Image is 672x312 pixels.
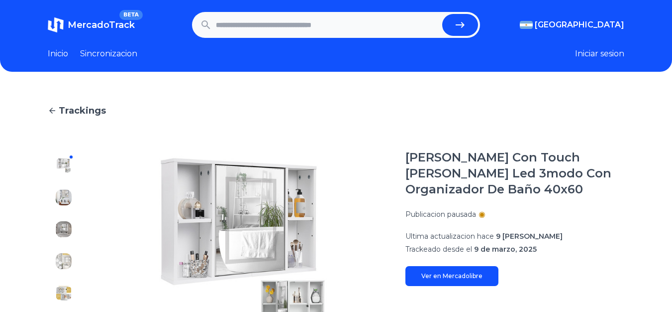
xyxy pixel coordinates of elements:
a: Sincronizacion [80,48,137,60]
button: Iniciar sesion [575,48,624,60]
a: Ver en Mercadolibre [405,266,498,286]
img: MercadoTrack [48,17,64,33]
span: 9 [PERSON_NAME] [496,232,563,241]
span: Trackeado desde el [405,245,472,254]
a: MercadoTrackBETA [48,17,135,33]
span: MercadoTrack [68,19,135,30]
img: Argentina [520,21,533,29]
button: [GEOGRAPHIC_DATA] [520,19,624,31]
img: Espejo Con Touch Luz Led 3modo Con Organizador De Baño 40x60 [56,253,72,269]
a: Trackings [48,104,624,118]
span: Trackings [59,104,106,118]
span: Ultima actualizacion hace [405,232,494,241]
img: Espejo Con Touch Luz Led 3modo Con Organizador De Baño 40x60 [56,189,72,205]
a: Inicio [48,48,68,60]
span: BETA [119,10,143,20]
h1: [PERSON_NAME] Con Touch [PERSON_NAME] Led 3modo Con Organizador De Baño 40x60 [405,150,624,197]
span: 9 de marzo, 2025 [474,245,537,254]
img: Espejo Con Touch Luz Led 3modo Con Organizador De Baño 40x60 [56,285,72,301]
img: Espejo Con Touch Luz Led 3modo Con Organizador De Baño 40x60 [56,221,72,237]
img: Espejo Con Touch Luz Led 3modo Con Organizador De Baño 40x60 [56,157,72,173]
p: Publicacion pausada [405,209,476,219]
span: [GEOGRAPHIC_DATA] [535,19,624,31]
